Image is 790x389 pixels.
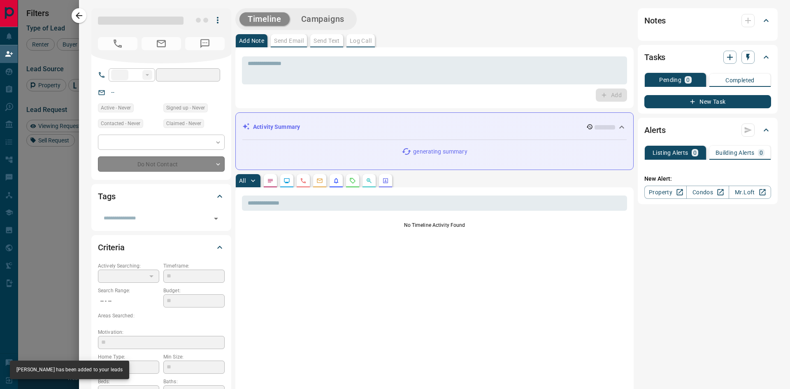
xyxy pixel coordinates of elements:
svg: Calls [300,177,307,184]
p: Add Note [239,38,264,44]
p: Pending [659,77,681,83]
p: Activity Summary [253,123,300,131]
svg: Agent Actions [382,177,389,184]
p: Beds: [98,378,159,385]
p: Min Size: [163,353,225,361]
a: Condos [686,186,729,199]
div: Alerts [644,120,771,140]
p: 0 [693,150,697,156]
p: Actively Searching: [98,262,159,270]
div: Tasks [644,47,771,67]
p: All [239,178,246,184]
p: Baths: [163,378,225,385]
p: Areas Searched: [98,312,225,319]
span: Signed up - Never [166,104,205,112]
h2: Criteria [98,241,125,254]
a: Mr.Loft [729,186,771,199]
svg: Requests [349,177,356,184]
span: Active - Never [101,104,131,112]
p: Timeframe: [163,262,225,270]
p: No Timeline Activity Found [242,221,627,229]
span: Contacted - Never [101,119,140,128]
svg: Notes [267,177,274,184]
div: Activity Summary [242,119,627,135]
h2: Alerts [644,123,666,137]
p: Building Alerts [716,150,755,156]
svg: Emails [316,177,323,184]
button: Open [210,213,222,224]
p: Completed [725,77,755,83]
button: Campaigns [293,12,353,26]
svg: Opportunities [366,177,372,184]
svg: Lead Browsing Activity [283,177,290,184]
p: Motivation: [98,328,225,336]
span: No Number [185,37,225,50]
svg: Listing Alerts [333,177,339,184]
div: Tags [98,186,225,206]
span: No Number [98,37,137,50]
p: Search Range: [98,287,159,294]
div: Notes [644,11,771,30]
button: New Task [644,95,771,108]
p: New Alert: [644,175,771,183]
p: 0 [686,77,690,83]
h2: Tags [98,190,115,203]
div: Criteria [98,238,225,257]
p: Home Type: [98,353,159,361]
h2: Notes [644,14,666,27]
div: [PERSON_NAME] has been added to your leads [16,363,123,377]
span: Claimed - Never [166,119,201,128]
span: No Email [142,37,181,50]
div: Do Not Contact [98,156,225,172]
h2: Tasks [644,51,665,64]
p: Listing Alerts [653,150,688,156]
p: Budget: [163,287,225,294]
button: Timeline [239,12,290,26]
p: 0 [760,150,763,156]
p: -- - -- [98,294,159,308]
a: Property [644,186,687,199]
p: generating summary [413,147,467,156]
a: -- [111,89,114,96]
